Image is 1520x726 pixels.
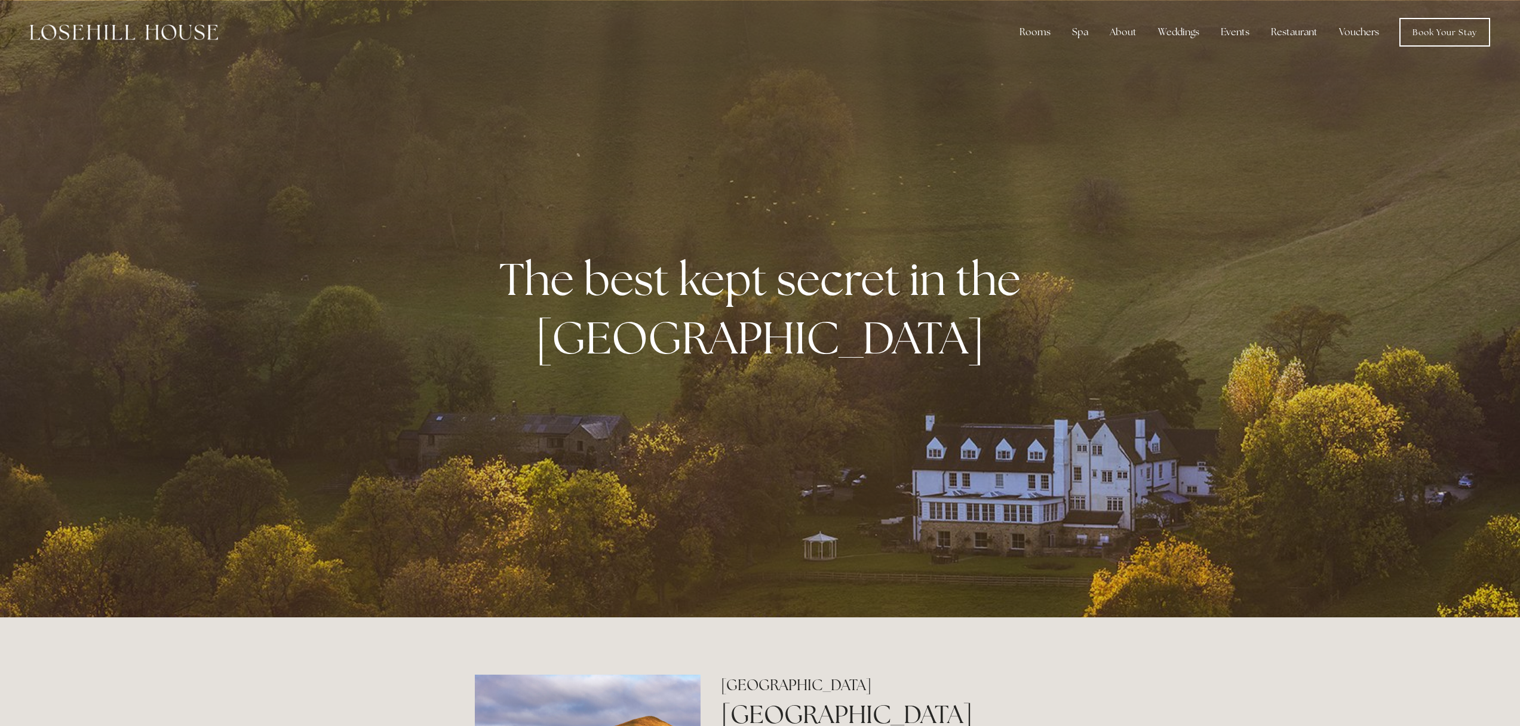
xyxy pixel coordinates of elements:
img: Losehill House [30,24,218,40]
div: Events [1211,20,1259,44]
div: Weddings [1149,20,1209,44]
div: Restaurant [1261,20,1327,44]
a: Book Your Stay [1399,18,1490,47]
a: Vouchers [1329,20,1389,44]
div: Rooms [1010,20,1060,44]
h2: [GEOGRAPHIC_DATA] [721,675,1045,696]
div: Spa [1063,20,1098,44]
div: About [1100,20,1146,44]
strong: The best kept secret in the [GEOGRAPHIC_DATA] [499,250,1030,367]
